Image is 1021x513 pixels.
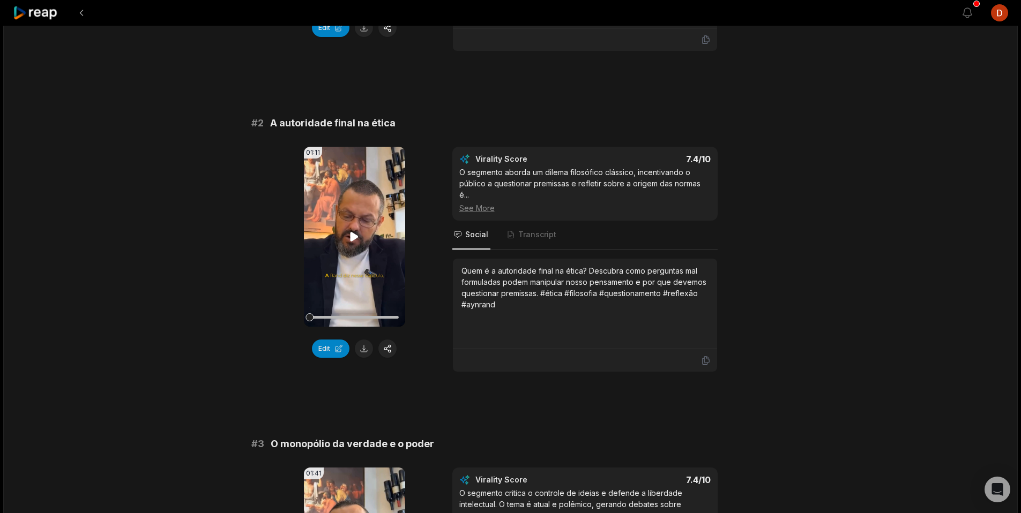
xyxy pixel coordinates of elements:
[304,147,405,327] video: Your browser does not support mp4 format.
[452,221,718,250] nav: Tabs
[459,167,711,214] div: O segmento aborda um dilema filosófico clássico, incentivando o público a questionar premissas e ...
[475,154,591,164] div: Virality Score
[465,229,488,240] span: Social
[312,19,349,37] button: Edit
[595,474,711,485] div: 7.4 /10
[461,265,709,310] div: Quem é a autoridade final na ética? Descubra como perguntas mal formuladas podem manipular nosso ...
[475,474,591,485] div: Virality Score
[271,436,434,451] span: O monopólio da verdade e o poder
[518,229,556,240] span: Transcript
[312,340,349,358] button: Edit
[985,477,1010,502] div: Open Intercom Messenger
[595,154,711,164] div: 7.4 /10
[251,436,264,451] span: # 3
[270,116,396,131] span: A autoridade final na ética
[459,202,711,214] div: See More
[251,116,264,131] span: # 2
